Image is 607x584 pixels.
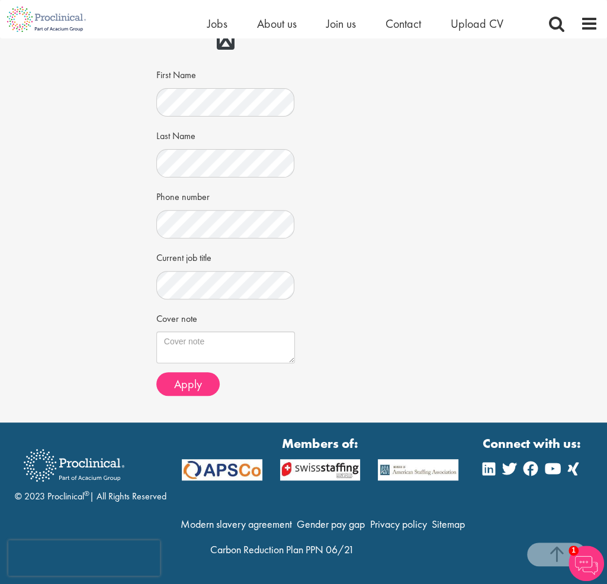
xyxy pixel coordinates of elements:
[369,459,467,480] img: APSCo
[156,125,195,143] label: Last Name
[210,543,354,556] a: Carbon Reduction Plan PPN 06/21
[569,546,604,581] img: Chatbot
[8,540,160,576] iframe: reCAPTCHA
[156,308,197,326] label: Cover note
[156,247,211,265] label: Current job title
[257,16,297,31] a: About us
[156,64,196,82] label: First Name
[569,546,579,556] span: 1
[181,517,292,531] a: Modern slavery agreement
[156,186,210,204] label: Phone number
[182,434,459,453] strong: Members of:
[15,441,133,490] img: Proclinical Recruitment
[271,459,370,480] img: APSCo
[156,372,220,396] button: Apply
[451,16,503,31] a: Upload CV
[370,517,427,531] a: Privacy policy
[483,434,583,453] strong: Connect with us:
[386,16,421,31] a: Contact
[207,16,227,31] a: Jobs
[326,16,356,31] a: Join us
[297,517,365,531] a: Gender pay gap
[173,459,271,480] img: APSCo
[15,440,166,504] div: © 2023 Proclinical | All Rights Reserved
[174,376,202,392] span: Apply
[84,489,89,498] sup: ®
[432,517,465,531] a: Sitemap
